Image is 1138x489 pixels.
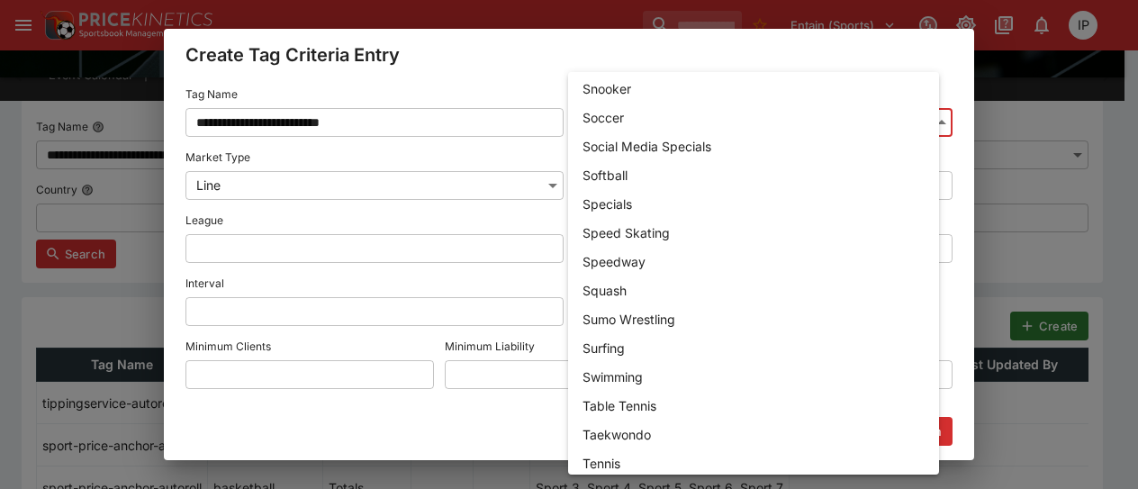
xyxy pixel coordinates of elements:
[568,362,939,391] li: Swimming
[568,420,939,448] li: Taekwondo
[568,189,939,218] li: Specials
[568,218,939,247] li: Speed Skating
[568,448,939,477] li: Tennis
[568,103,939,131] li: Soccer
[568,333,939,362] li: Surfing
[568,304,939,333] li: Sumo Wrestling
[568,131,939,160] li: Social Media Specials
[568,276,939,304] li: Squash
[568,247,939,276] li: Speedway
[568,391,939,420] li: Table Tennis
[568,160,939,189] li: Softball
[568,74,939,103] li: Snooker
